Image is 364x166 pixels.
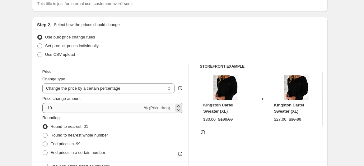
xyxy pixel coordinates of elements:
[289,116,301,123] strike: $30.00
[177,85,183,91] div: help
[50,124,88,129] span: Round to nearest .01
[42,69,51,74] h3: Price
[50,150,105,155] span: End prices in a certain number
[274,116,287,123] div: $27.00
[42,103,143,113] input: -15
[200,64,323,69] h6: STOREFRONT EXAMPLE
[37,22,51,28] h2: Step 2.
[218,116,233,123] strike: $100.00
[42,115,60,120] span: Rounding
[45,52,75,57] span: Use CSV upload
[50,141,81,146] span: End prices in .99
[45,35,95,39] span: Use bulk price change rules
[45,43,99,48] span: Set product prices individually
[284,75,309,100] img: Kingston_Sweater_Black_Bridge_Edited_2_1200x_5ab67930-17fe-4f7d-a340-76f856f4dbce_80x.jpg
[203,103,233,114] span: Kingston Cartel Sweater (XL)
[54,22,120,28] p: Select how the prices should change
[50,133,108,137] span: Round to nearest whole number
[274,103,304,114] span: Kingston Cartel Sweater (XL)
[203,116,216,123] div: $30.00
[42,96,81,101] span: Price change amount
[144,105,170,110] span: % (Price drop)
[42,77,65,81] span: Change type
[37,1,133,6] span: This title is just for internal use, customers won't see it
[213,75,238,100] img: Kingston_Sweater_Black_Bridge_Edited_2_1200x_5ab67930-17fe-4f7d-a340-76f856f4dbce_80x.jpg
